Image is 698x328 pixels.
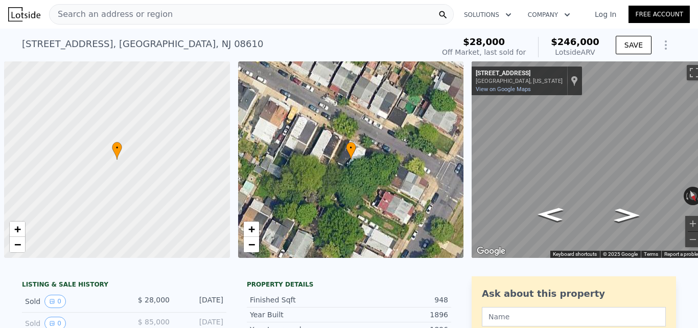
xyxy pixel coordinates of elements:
span: • [112,143,122,152]
div: Property details [247,280,451,289]
path: Go Northwest, Grand St [603,205,651,225]
a: Show location on map [571,75,578,86]
span: Search an address or region [50,8,173,20]
button: View historical data [44,295,66,308]
a: View on Google Maps [476,86,531,93]
span: © 2025 Google [603,251,638,257]
a: Zoom out [244,237,259,252]
a: Open this area in Google Maps (opens a new window) [474,245,508,258]
button: Rotate counterclockwise [684,187,689,205]
div: 1896 [349,310,448,320]
button: Show Options [656,35,676,55]
span: $28,000 [463,36,505,47]
a: Zoom out [10,237,25,252]
div: 948 [349,295,448,305]
span: $ 28,000 [138,296,170,304]
span: − [248,238,254,251]
span: + [14,223,21,235]
span: $ 85,000 [138,318,170,326]
button: Solutions [456,6,520,24]
div: • [346,142,356,160]
a: Free Account [629,6,690,23]
span: $246,000 [551,36,599,47]
button: SAVE [616,36,652,54]
div: [DATE] [178,295,223,308]
div: [STREET_ADDRESS] , [GEOGRAPHIC_DATA] , NJ 08610 [22,37,263,51]
div: [GEOGRAPHIC_DATA], [US_STATE] [476,78,563,84]
div: LISTING & SALE HISTORY [22,280,226,291]
div: Off Market, last sold for [442,47,526,57]
button: Company [520,6,578,24]
a: Zoom in [10,222,25,237]
img: Lotside [8,7,40,21]
a: Zoom in [244,222,259,237]
a: Log In [583,9,629,19]
input: Name [482,307,666,326]
div: Sold [25,295,116,308]
span: • [346,143,356,152]
div: • [112,142,122,160]
div: Ask about this property [482,287,666,301]
div: Finished Sqft [250,295,349,305]
div: Lotside ARV [551,47,599,57]
button: Keyboard shortcuts [553,251,597,258]
a: Terms (opens in new tab) [644,251,658,257]
span: − [14,238,21,251]
img: Google [474,245,508,258]
path: Go East, Grand St [526,205,574,225]
div: Year Built [250,310,349,320]
div: [STREET_ADDRESS] [476,70,563,78]
span: + [248,223,254,235]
